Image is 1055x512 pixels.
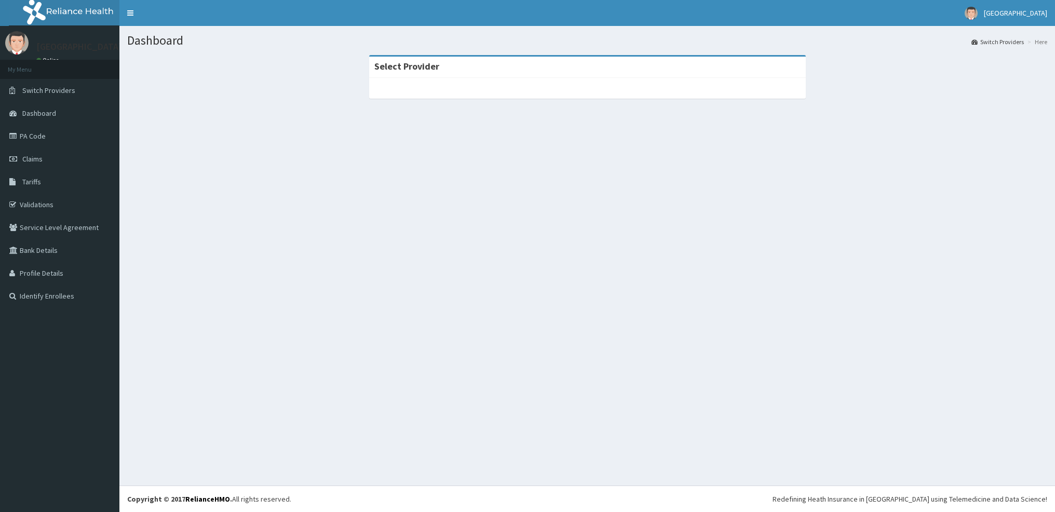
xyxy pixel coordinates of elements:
[374,60,439,72] strong: Select Provider
[22,109,56,118] span: Dashboard
[22,154,43,164] span: Claims
[127,494,232,504] strong: Copyright © 2017 .
[1025,37,1047,46] li: Here
[22,177,41,186] span: Tariffs
[36,57,61,64] a: Online
[127,34,1047,47] h1: Dashboard
[773,494,1047,504] div: Redefining Heath Insurance in [GEOGRAPHIC_DATA] using Telemedicine and Data Science!
[22,86,75,95] span: Switch Providers
[185,494,230,504] a: RelianceHMO
[965,7,978,20] img: User Image
[5,31,29,55] img: User Image
[984,8,1047,18] span: [GEOGRAPHIC_DATA]
[971,37,1024,46] a: Switch Providers
[36,42,122,51] p: [GEOGRAPHIC_DATA]
[119,486,1055,512] footer: All rights reserved.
